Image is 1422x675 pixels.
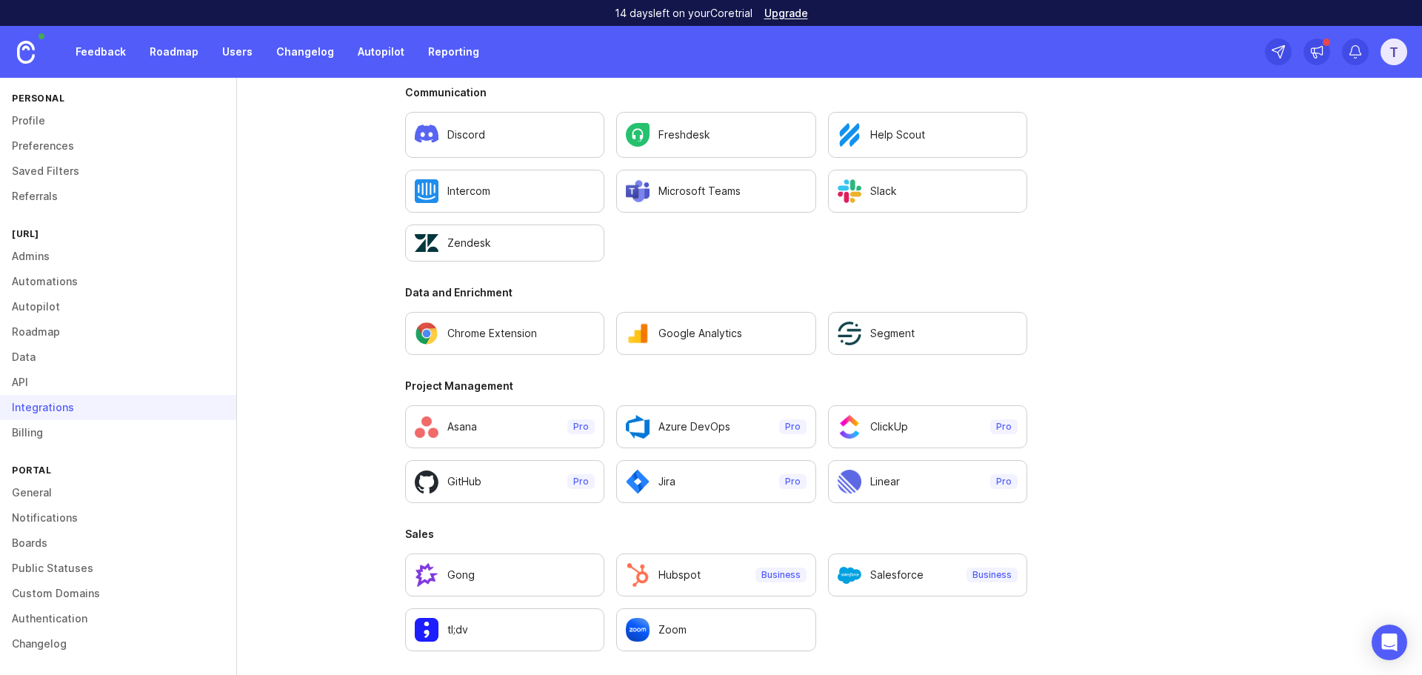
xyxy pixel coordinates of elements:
[405,225,604,262] a: Configure Zendesk settings.
[615,6,752,21] p: 14 days left on your Core trial
[870,127,925,142] p: Help Scout
[658,622,687,637] p: Zoom
[405,85,1027,100] h3: Communication
[141,39,207,65] a: Roadmap
[267,39,343,65] a: Changelog
[419,39,488,65] a: Reporting
[658,568,701,582] p: Hubspot
[405,170,604,213] a: Configure Intercom settings.
[405,379,1027,393] h3: Project Management
[447,326,537,341] p: Chrome Extension
[616,312,815,355] a: Configure Google Analytics settings.
[828,312,1027,355] a: Configure Segment settings.
[405,312,604,355] a: Configure Chrome Extension in a new tab.
[573,421,589,433] p: Pro
[828,170,1027,213] a: Configure Slack settings.
[67,39,135,65] a: Feedback
[447,419,477,434] p: Asana
[658,474,675,489] p: Jira
[870,419,908,434] p: ClickUp
[996,476,1012,488] p: Pro
[616,608,815,651] a: Configure Zoom settings.
[213,39,261,65] a: Users
[616,112,815,158] a: Configure Freshdesk settings.
[870,568,924,582] p: Salesforce
[447,236,491,250] p: Zendesk
[828,112,1027,158] a: Configure Help Scout settings.
[1372,625,1407,660] div: Open Intercom Messenger
[658,184,741,199] p: Microsoft Teams
[870,326,915,341] p: Segment
[870,474,900,489] p: Linear
[996,421,1012,433] p: Pro
[405,112,604,158] a: Configure Discord settings.
[405,405,604,448] a: Configure Asana settings.
[616,460,815,503] a: Configure Jira settings.
[658,419,730,434] p: Azure DevOps
[405,285,1027,300] h3: Data and Enrichment
[405,460,604,503] a: Configure GitHub settings.
[405,553,604,596] a: Configure Gong settings.
[658,127,710,142] p: Freshdesk
[658,326,742,341] p: Google Analytics
[616,553,815,596] a: Configure Hubspot settings.
[1381,39,1407,65] button: T
[870,184,897,199] p: Slack
[828,460,1027,503] a: Configure Linear settings.
[405,527,1027,542] h3: Sales
[447,184,490,199] p: Intercom
[447,568,475,582] p: Gong
[573,476,589,488] p: Pro
[447,622,468,637] p: tl;dv
[349,39,413,65] a: Autopilot
[761,569,801,581] p: Business
[828,553,1027,596] a: Configure Salesforce settings.
[17,41,35,64] img: Canny Home
[785,476,801,488] p: Pro
[972,569,1012,581] p: Business
[447,474,481,489] p: GitHub
[616,405,815,448] a: Configure Azure DevOps settings.
[405,608,604,651] a: Configure tl;dv settings.
[764,8,808,19] a: Upgrade
[616,170,815,213] a: Configure Microsoft Teams settings.
[447,127,485,142] p: Discord
[828,405,1027,448] a: Configure ClickUp settings.
[785,421,801,433] p: Pro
